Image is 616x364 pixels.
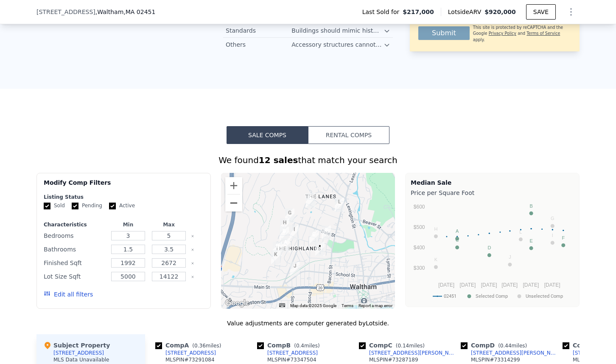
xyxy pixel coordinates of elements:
[523,282,539,288] text: [DATE]
[273,242,282,256] div: 15 James St
[109,221,147,228] div: Min
[36,319,580,327] div: Value adjustments are computer generated by Lotside .
[290,303,336,308] span: Map data ©2025 Google
[44,203,50,209] input: Sold
[257,341,323,350] div: Comp B
[226,26,291,35] div: Standards
[434,226,437,231] text: H
[529,203,532,209] text: B
[403,8,434,16] span: $217,000
[358,303,392,308] a: Report a map error
[43,341,110,350] div: Subject Property
[342,303,353,308] a: Terms
[225,195,242,212] button: Zoom out
[563,3,580,20] button: Show Options
[359,341,428,350] div: Comp C
[290,225,299,240] div: 56 Summit St
[285,209,294,223] div: 302 Dale St
[44,243,106,255] div: Bathrooms
[456,229,459,234] text: A
[392,343,428,349] span: ( miles)
[44,230,106,242] div: Bedrooms
[223,298,251,309] a: Open this area in Google Maps (opens a new window)
[271,250,280,265] div: 147 Prospect Hill Rd
[150,221,188,228] div: Max
[359,350,457,356] a: [STREET_ADDRESS][PERSON_NAME]
[484,8,516,15] span: $920,000
[315,242,325,256] div: 16 Plympton Cir
[526,293,563,299] text: Unselected Comp
[165,350,216,356] div: [STREET_ADDRESS]
[460,282,476,288] text: [DATE]
[501,282,518,288] text: [DATE]
[155,341,224,350] div: Comp A
[519,229,522,234] text: L
[72,203,78,209] input: Pending
[448,8,484,16] span: Lotside ARV
[191,262,194,265] button: Clear
[279,303,285,307] button: Keyboard shortcuts
[53,356,109,363] div: MLS Data Unavailable
[369,356,418,363] div: MLSPIN # 73287189
[44,257,106,269] div: Finished Sqft
[259,155,298,165] strong: 12 sales
[123,8,155,15] span: , MA 02451
[562,235,565,240] text: F
[267,356,316,363] div: MLSPIN # 73347504
[291,40,384,49] div: Accessory structures cannot exceed height of primary building or 35 ft.
[552,233,553,238] text: I
[526,31,560,36] a: Terms of Service
[481,282,497,288] text: [DATE]
[44,194,204,200] div: Listing Status
[414,224,425,230] text: $500
[309,230,319,244] div: 30 Leonard St
[225,177,242,194] button: Zoom in
[438,282,454,288] text: [DATE]
[495,343,530,349] span: ( miles)
[44,290,93,299] button: Edit all filters
[194,343,206,349] span: 0.36
[223,298,251,309] img: Google
[191,248,194,251] button: Clear
[411,199,574,305] svg: A chart.
[529,238,532,243] text: E
[296,343,304,349] span: 0.4
[44,202,65,209] label: Sold
[544,282,560,288] text: [DATE]
[308,126,389,144] button: Rental Comps
[444,293,456,299] text: 02451
[461,350,559,356] a: [STREET_ADDRESS][PERSON_NAME]
[461,341,530,350] div: Comp D
[226,40,291,49] div: Others
[306,193,315,208] div: 136 Greenwood Ln
[473,25,571,43] div: This site is protected by reCAPTCHA and the Google and apply.
[456,237,459,243] text: C
[322,226,331,240] div: 13 Marion St
[335,198,344,212] div: 326 Bacon St
[471,350,559,356] div: [STREET_ADDRESS][PERSON_NAME]
[291,26,384,35] div: Buildings should mimic historical character, preserve views and open space, and avoid open fields.
[36,154,580,166] div: We found that match your search
[398,343,409,349] span: 0.14
[191,234,194,238] button: Clear
[526,4,556,20] button: SAVE
[414,265,425,271] text: $300
[44,271,106,282] div: Lot Size Sqft
[44,178,204,194] div: Modify Comp Filters
[95,8,156,16] span: , Waltham
[414,245,425,251] text: $400
[418,26,470,40] button: Submit
[290,262,300,276] div: 61 Columbus Ave
[487,245,491,250] text: D
[280,227,289,241] div: 54 Upland Rd
[411,187,574,199] div: Price per Square Foot
[191,275,194,279] button: Clear
[109,203,116,209] input: Active
[434,257,438,262] text: K
[257,350,318,356] a: [STREET_ADDRESS]
[500,343,512,349] span: 0.44
[509,254,511,260] text: J
[362,8,403,16] span: Last Sold for
[414,204,425,210] text: $600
